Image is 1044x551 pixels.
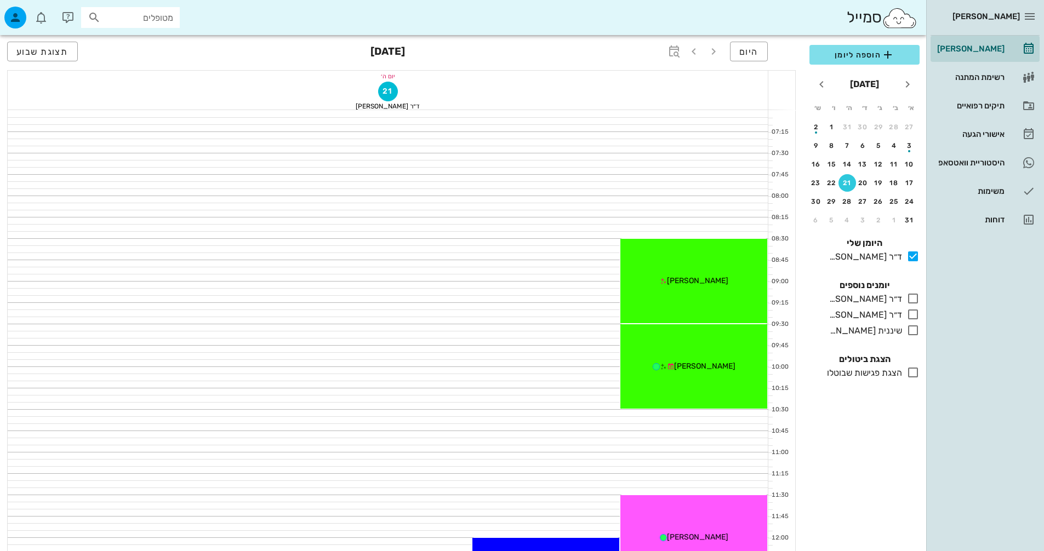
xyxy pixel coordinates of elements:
button: 14 [838,156,856,173]
div: ד״ר [PERSON_NAME] [825,292,902,306]
div: 09:30 [768,320,791,329]
button: 4 [886,137,903,154]
div: 21 [838,179,856,187]
button: חודש הבא [812,74,831,94]
div: 16 [807,160,825,168]
span: [PERSON_NAME] [674,361,735,371]
button: הוספה ליומן [809,45,920,65]
button: 12 [870,156,887,173]
div: 07:30 [768,149,791,158]
button: 27 [901,118,919,136]
th: א׳ [904,99,919,117]
div: 12:00 [768,533,791,543]
div: 7 [838,142,856,150]
a: היסטוריית וואטסאפ [931,150,1040,176]
button: 8 [823,137,841,154]
img: SmileCloud logo [882,7,917,29]
h4: הצגת ביטולים [809,353,920,366]
div: 11:30 [768,491,791,500]
button: 9 [807,137,825,154]
div: 6 [854,142,872,150]
a: רשימת המתנה [931,64,1040,90]
div: 12 [870,160,887,168]
div: 1 [886,216,903,224]
button: 19 [870,174,887,192]
div: 26 [870,198,887,205]
button: 27 [854,193,872,210]
div: 11:45 [768,512,791,521]
th: ד׳ [857,99,871,117]
div: תיקים רפואיים [935,101,1005,110]
span: תג [32,9,39,15]
a: דוחות [931,206,1040,233]
button: 28 [838,193,856,210]
button: 21 [838,174,856,192]
div: 5 [823,216,841,224]
div: יום ה׳ [8,71,768,82]
button: 6 [854,137,872,154]
div: 11:00 [768,448,791,457]
span: תצוגת שבוע [16,47,69,57]
div: 30 [854,123,872,131]
h4: יומנים נוספים [809,279,920,292]
th: ג׳ [873,99,887,117]
div: הצגת פגישות שבוטלו [823,366,902,380]
a: אישורי הגעה [931,121,1040,147]
a: משימות [931,178,1040,204]
div: דוחות [935,215,1005,224]
span: הוספה ליומן [818,48,911,61]
div: 4 [838,216,856,224]
div: 08:30 [768,234,791,244]
div: 27 [901,123,919,131]
div: 09:15 [768,299,791,308]
button: 23 [807,174,825,192]
button: 29 [870,118,887,136]
div: 31 [901,216,919,224]
button: 24 [901,193,919,210]
div: 28 [838,198,856,205]
button: 15 [823,156,841,173]
div: 27 [854,198,872,205]
button: 17 [901,174,919,192]
button: 22 [823,174,841,192]
button: 31 [901,211,919,229]
button: 5 [870,137,887,154]
button: 21 [378,82,398,101]
div: 08:15 [768,213,791,222]
div: היסטוריית וואטסאפ [935,158,1005,167]
div: 19 [870,179,887,187]
div: ד״ר [PERSON_NAME] [8,103,768,110]
div: ד״ר [PERSON_NAME] [825,308,902,322]
a: [PERSON_NAME] [931,36,1040,62]
button: 2 [870,211,887,229]
button: 29 [823,193,841,210]
button: 6 [807,211,825,229]
th: ש׳ [811,99,825,117]
button: היום [730,42,768,61]
div: 07:45 [768,170,791,180]
div: [PERSON_NAME] [935,44,1005,53]
div: 18 [886,179,903,187]
div: 08:00 [768,192,791,201]
button: 11 [886,156,903,173]
div: 15 [823,160,841,168]
div: משימות [935,187,1005,196]
h3: [DATE] [370,42,405,64]
div: 10:00 [768,363,791,372]
button: תצוגת שבוע [7,42,78,61]
button: 30 [854,118,872,136]
div: 3 [854,216,872,224]
div: שיננית [PERSON_NAME] [825,324,902,337]
div: 2 [807,123,825,131]
div: 07:15 [768,128,791,137]
div: 1 [823,123,841,131]
button: חודש שעבר [898,74,917,94]
button: 31 [838,118,856,136]
span: [PERSON_NAME] [667,276,728,285]
div: 11:15 [768,469,791,479]
button: 20 [854,174,872,192]
div: 23 [807,179,825,187]
th: ב׳ [888,99,903,117]
span: 21 [379,87,397,96]
div: 09:00 [768,277,791,286]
